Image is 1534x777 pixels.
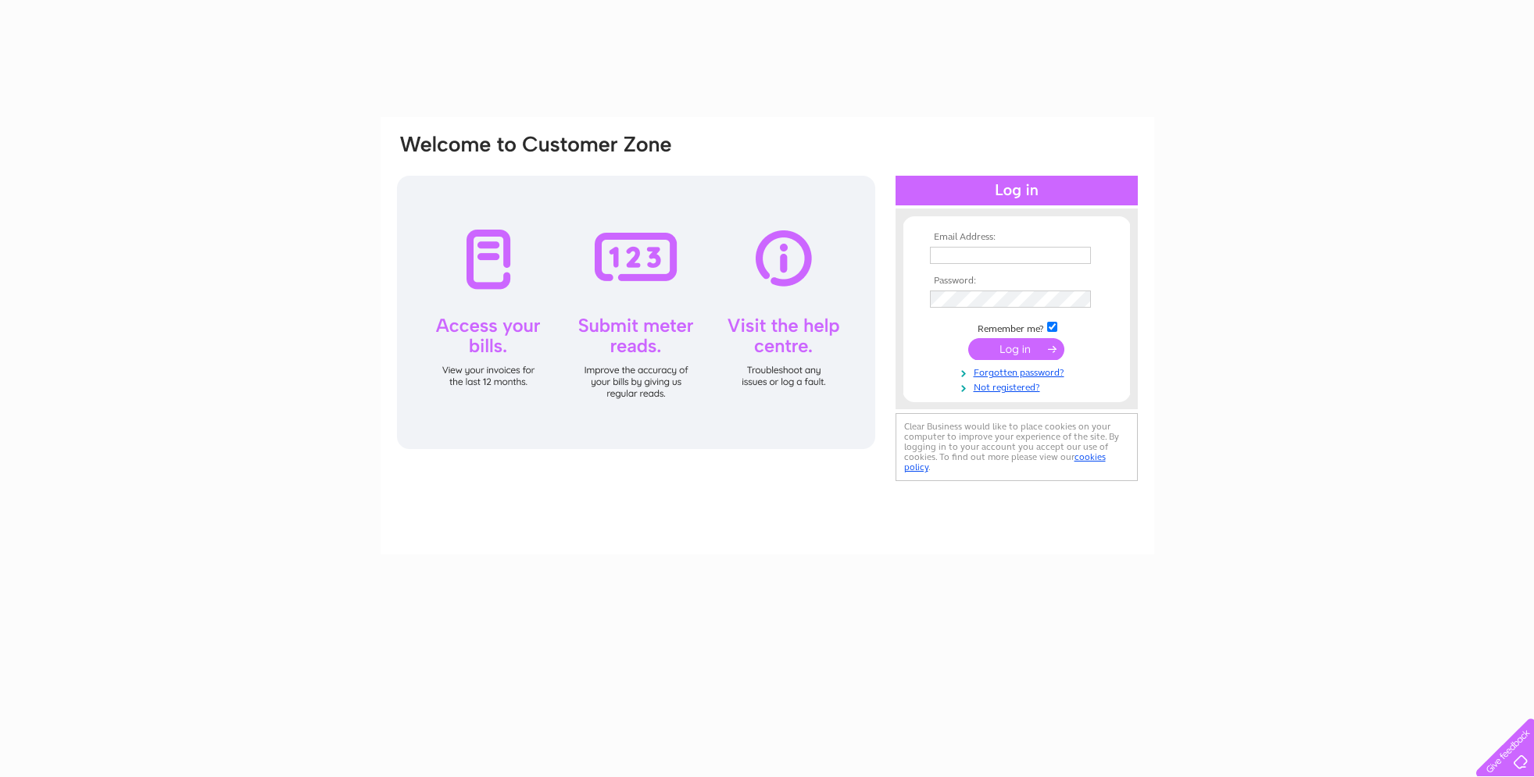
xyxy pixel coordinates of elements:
[930,379,1107,394] a: Not registered?
[926,276,1107,287] th: Password:
[926,319,1107,335] td: Remember me?
[968,338,1064,360] input: Submit
[896,413,1138,481] div: Clear Business would like to place cookies on your computer to improve your experience of the sit...
[926,232,1107,243] th: Email Address:
[904,451,1106,472] a: cookies policy
[930,364,1107,379] a: Forgotten password?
